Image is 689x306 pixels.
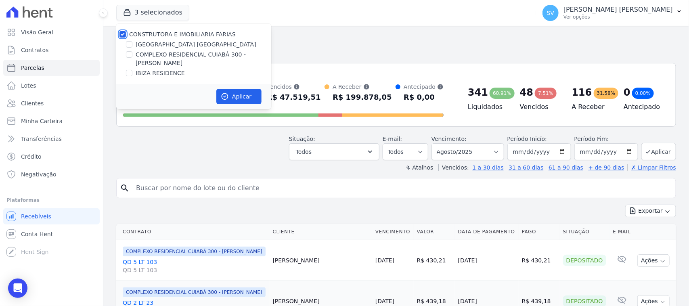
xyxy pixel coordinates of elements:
[3,131,100,147] a: Transferências
[8,279,27,298] div: Open Intercom Messenger
[637,254,670,267] button: Ações
[455,224,519,240] th: Data de Pagamento
[21,99,44,107] span: Clientes
[624,86,630,99] div: 0
[375,257,394,264] a: [DATE]
[625,205,676,217] button: Exportar
[641,143,676,160] button: Aplicar
[519,224,560,240] th: Pago
[120,183,130,193] i: search
[560,224,610,240] th: Situação
[520,86,533,99] div: 48
[333,83,392,91] div: A Receber
[404,91,444,104] div: R$ 0,00
[609,224,634,240] th: E-mail
[3,95,100,111] a: Clientes
[116,5,189,20] button: 3 selecionados
[136,69,185,78] label: IBIZA RESIDENCE
[588,164,624,171] a: + de 90 dias
[375,298,394,304] a: [DATE]
[131,180,672,196] input: Buscar por nome do lote ou do cliente
[21,170,57,178] span: Negativação
[289,143,379,160] button: Todos
[404,83,444,91] div: Antecipado
[535,88,557,99] div: 7,51%
[632,88,654,99] div: 0,00%
[3,113,100,129] a: Minha Carteira
[216,89,262,104] button: Aplicar
[594,88,619,99] div: 31,58%
[21,230,53,238] span: Conta Hent
[519,240,560,281] td: R$ 430,21
[455,240,519,281] td: [DATE]
[3,226,100,242] a: Conta Hent
[296,147,312,157] span: Todos
[129,31,236,38] label: CONSTRUTORA E IMOBILIARIA FARIAS
[3,208,100,224] a: Recebíveis
[116,32,676,47] h2: Parcelas
[3,149,100,165] a: Crédito
[21,153,42,161] span: Crédito
[624,102,663,112] h4: Antecipado
[21,82,36,90] span: Lotes
[490,88,515,99] div: 60,91%
[123,287,266,297] span: COMPLEXO RESIDENCIAL CUIABÁ 300 - [PERSON_NAME]
[3,60,100,76] a: Parcelas
[628,164,676,171] a: ✗ Limpar Filtros
[270,240,372,281] td: [PERSON_NAME]
[563,14,673,20] p: Ver opções
[547,10,554,16] span: SV
[473,164,504,171] a: 1 a 30 dias
[549,164,583,171] a: 61 a 90 dias
[509,164,543,171] a: 31 a 60 dias
[3,166,100,182] a: Negativação
[520,102,559,112] h4: Vencidos
[438,164,469,171] label: Vencidos:
[123,266,266,274] span: QD 5 LT 103
[136,40,256,49] label: [GEOGRAPHIC_DATA] [GEOGRAPHIC_DATA]
[507,136,547,142] label: Período Inicío:
[270,224,372,240] th: Cliente
[574,135,638,143] label: Período Fim:
[406,164,433,171] label: ↯ Atalhos
[372,224,414,240] th: Vencimento
[21,28,53,36] span: Visão Geral
[6,195,96,205] div: Plataformas
[414,224,455,240] th: Valor
[136,50,271,67] label: COMPLEXO RESIDENCIAL CUIABÁ 300 - [PERSON_NAME]
[3,24,100,40] a: Visão Geral
[21,117,63,125] span: Minha Carteira
[116,224,270,240] th: Contrato
[21,212,51,220] span: Recebíveis
[468,102,507,112] h4: Liquidados
[563,6,673,14] p: [PERSON_NAME] [PERSON_NAME]
[21,64,44,72] span: Parcelas
[536,2,689,24] button: SV [PERSON_NAME] [PERSON_NAME] Ver opções
[123,247,266,256] span: COMPLEXO RESIDENCIAL CUIABÁ 300 - [PERSON_NAME]
[21,46,48,54] span: Contratos
[267,83,321,91] div: Vencidos
[414,240,455,281] td: R$ 430,21
[333,91,392,104] div: R$ 199.878,05
[3,78,100,94] a: Lotes
[572,86,592,99] div: 116
[563,255,606,266] div: Depositado
[267,91,321,104] div: R$ 47.519,51
[468,86,488,99] div: 341
[21,135,62,143] span: Transferências
[572,102,611,112] h4: A Receber
[383,136,402,142] label: E-mail:
[289,136,315,142] label: Situação:
[3,42,100,58] a: Contratos
[431,136,467,142] label: Vencimento:
[123,258,266,274] a: QD 5 LT 103QD 5 LT 103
